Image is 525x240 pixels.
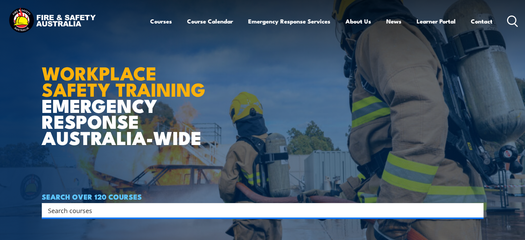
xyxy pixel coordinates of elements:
[471,12,493,30] a: Contact
[417,12,456,30] a: Learner Portal
[42,193,484,200] h4: SEARCH OVER 120 COURSES
[42,58,205,103] strong: WORKPLACE SAFETY TRAINING
[386,12,401,30] a: News
[48,205,468,215] input: Search input
[248,12,330,30] a: Emergency Response Services
[42,47,211,145] h1: EMERGENCY RESPONSE AUSTRALIA-WIDE
[471,205,481,215] button: Search magnifier button
[187,12,233,30] a: Course Calendar
[49,205,470,215] form: Search form
[150,12,172,30] a: Courses
[346,12,371,30] a: About Us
